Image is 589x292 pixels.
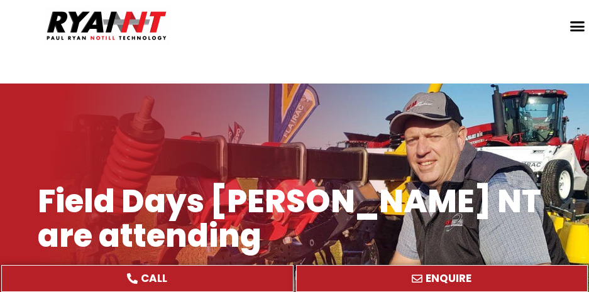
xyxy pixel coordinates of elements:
[296,265,588,292] a: ENQUIRE
[565,14,589,38] div: Menu Toggle
[141,273,167,284] span: CALL
[38,184,551,253] h1: Field Days [PERSON_NAME] NT are attending
[426,273,471,284] span: ENQUIRE
[44,6,170,45] img: Ryan NT logo
[1,265,294,292] a: CALL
